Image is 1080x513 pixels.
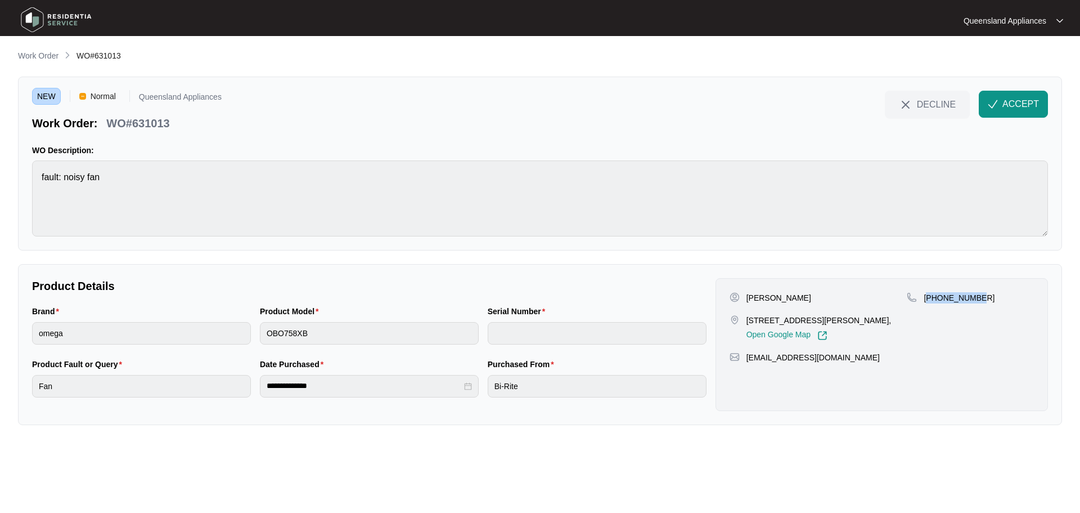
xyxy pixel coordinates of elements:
[746,292,811,304] p: [PERSON_NAME]
[817,331,827,341] img: Link-External
[730,352,740,362] img: map-pin
[32,145,1048,156] p: WO Description:
[106,115,169,131] p: WO#631013
[139,93,222,105] p: Queensland Appliances
[18,50,58,61] p: Work Order
[488,306,550,317] label: Serial Number
[32,160,1048,237] textarea: fault: noisy fan
[1002,97,1039,111] span: ACCEPT
[488,375,706,398] input: Purchased From
[260,322,479,345] input: Product Model
[17,3,96,37] img: residentia service logo
[988,99,998,109] img: check-Icon
[746,331,827,341] a: Open Google Map
[63,51,72,60] img: chevron-right
[964,15,1046,26] p: Queensland Appliances
[32,88,61,105] span: NEW
[899,98,912,111] img: close-Icon
[32,375,251,398] input: Product Fault or Query
[79,93,86,100] img: Vercel Logo
[86,88,120,105] span: Normal
[32,278,706,294] p: Product Details
[924,292,994,304] p: [PHONE_NUMBER]
[907,292,917,302] img: map-pin
[32,115,97,131] p: Work Order:
[1056,18,1063,24] img: dropdown arrow
[488,359,559,370] label: Purchased From
[979,91,1048,118] button: check-IconACCEPT
[488,322,706,345] input: Serial Number
[32,306,64,317] label: Brand
[260,306,323,317] label: Product Model
[76,51,121,60] span: WO#631013
[730,315,740,325] img: map-pin
[730,292,740,302] img: user-pin
[746,315,892,326] p: [STREET_ADDRESS][PERSON_NAME],
[267,380,462,392] input: Date Purchased
[32,322,251,345] input: Brand
[260,359,328,370] label: Date Purchased
[32,359,127,370] label: Product Fault or Query
[746,352,880,363] p: [EMAIL_ADDRESS][DOMAIN_NAME]
[917,98,956,110] span: DECLINE
[16,50,61,63] a: Work Order
[885,91,970,118] button: close-IconDECLINE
